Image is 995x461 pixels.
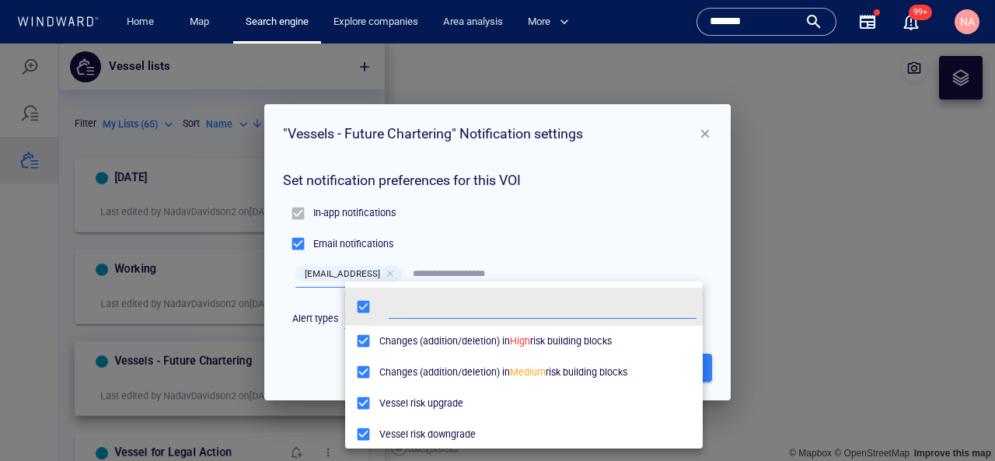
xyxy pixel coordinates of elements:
[951,6,983,37] button: NA
[909,5,932,20] span: 99+
[510,323,546,334] span: Medium
[510,292,530,303] span: High
[379,384,696,398] p: Vessel risk downgrade
[522,9,582,36] button: More
[239,9,315,36] a: Search engine
[929,391,983,449] iframe: Chat
[379,353,696,367] p: Vessel risk upgrade
[115,9,165,36] button: Home
[899,9,923,34] a: 99+
[379,291,696,305] p: Changes (addition/deletion) in risk building blocks
[183,9,221,36] a: Map
[345,282,703,399] div: grid
[528,13,569,31] span: More
[902,12,920,31] button: 99+
[120,9,160,36] a: Home
[379,322,696,336] p: Changes (addition/deletion) in risk building blocks
[327,9,424,36] a: Explore companies
[437,9,509,36] a: Area analysis
[960,16,975,28] span: NA
[177,9,227,36] button: Map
